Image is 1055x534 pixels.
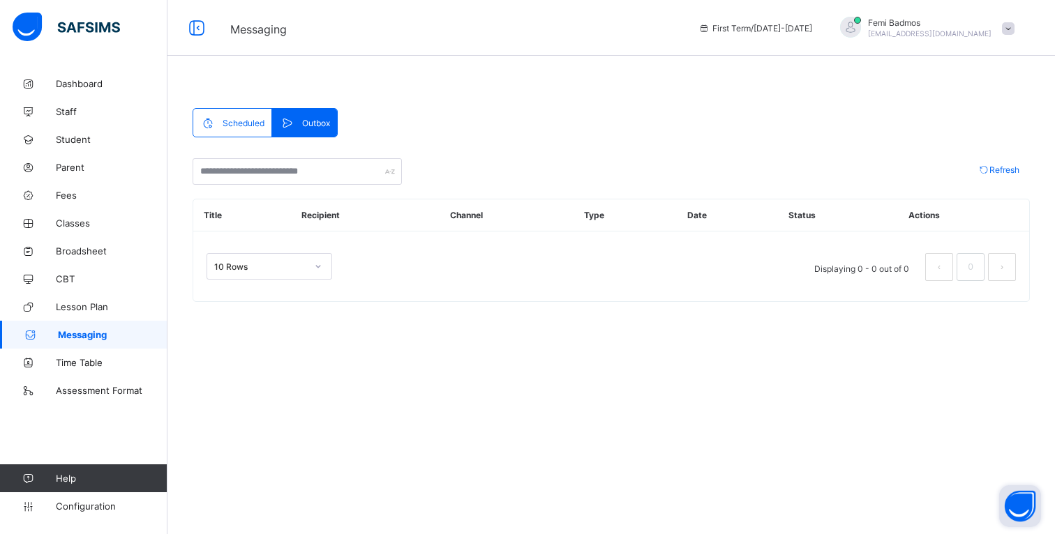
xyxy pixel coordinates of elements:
[826,17,1022,40] div: FemiBadmos
[964,258,977,276] a: 0
[868,29,992,38] span: [EMAIL_ADDRESS][DOMAIN_NAME]
[56,134,167,145] span: Student
[804,253,920,281] li: Displaying 0 - 0 out of 0
[440,199,574,231] th: Channel
[56,357,167,368] span: Time Table
[999,485,1041,527] button: Open asap
[56,106,167,117] span: Staff
[778,199,899,231] th: Status
[989,165,1019,175] span: Refresh
[56,162,167,173] span: Parent
[56,78,167,89] span: Dashboard
[230,22,287,36] span: Messaging
[58,329,167,340] span: Messaging
[868,17,992,28] span: Femi Badmos
[574,199,677,231] th: Type
[56,385,167,396] span: Assessment Format
[957,253,985,281] li: 0
[698,23,812,33] span: session/term information
[898,199,1029,231] th: Actions
[988,253,1016,281] li: 下一页
[13,13,120,42] img: safsims
[56,473,167,484] span: Help
[56,245,167,257] span: Broadsheet
[56,218,167,229] span: Classes
[925,253,953,281] li: 上一页
[214,261,306,272] div: 10 Rows
[988,253,1016,281] button: next page
[223,118,264,128] span: Scheduled
[967,158,1030,181] div: reFreseh
[925,253,953,281] button: prev page
[302,118,330,128] span: Outbox
[56,501,167,512] span: Configuration
[677,199,778,231] th: Date
[56,190,167,201] span: Fees
[56,273,167,284] span: CBT
[193,199,291,231] th: Title
[56,301,167,312] span: Lesson Plan
[291,199,440,231] th: Recipient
